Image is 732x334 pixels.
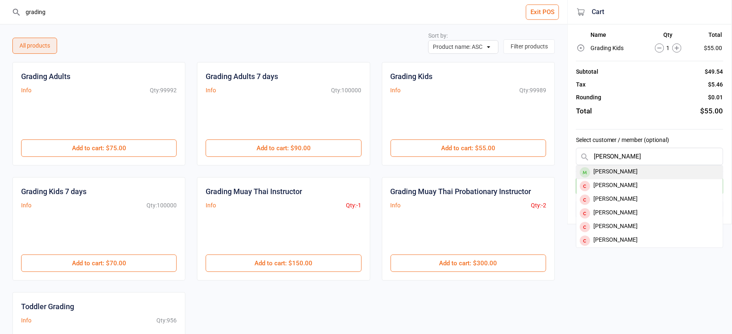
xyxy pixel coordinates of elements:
[391,201,401,210] button: Info
[156,316,177,325] div: Qty: 956
[526,5,559,20] button: Exit POS
[701,106,723,117] div: $55.00
[21,139,177,157] button: Add to cart: $75.00
[519,86,546,95] div: Qty: 99989
[576,234,723,247] div: [PERSON_NAME]
[21,186,86,197] div: Grading Kids 7 days
[12,38,57,54] div: All products
[331,86,362,95] div: Qty: 100000
[206,86,216,95] button: Info
[576,207,723,220] div: [PERSON_NAME]
[391,86,401,95] button: Info
[206,255,361,272] button: Add to cart: $150.00
[346,201,362,210] div: Qty: -1
[146,201,177,210] div: Qty: 100000
[590,31,643,41] th: Name
[21,316,31,325] button: Info
[504,39,555,54] button: Filter products
[576,179,723,193] div: [PERSON_NAME]
[576,80,586,89] div: Tax
[21,86,31,95] button: Info
[576,193,723,207] div: [PERSON_NAME]
[694,42,722,54] td: $55.00
[576,166,723,179] div: [PERSON_NAME]
[391,186,531,197] div: Grading Muay Thai Probationary Instructor
[21,301,74,312] div: Toddler Grading
[643,31,693,41] th: Qty
[428,32,448,39] label: Sort by:
[391,139,546,157] button: Add to cart: $55.00
[694,31,722,41] th: Total
[576,136,723,144] label: Select customer / member (optional)
[576,220,723,234] div: [PERSON_NAME]
[206,139,361,157] button: Add to cart: $90.00
[531,201,546,210] div: Qty: -2
[705,67,723,76] div: $49.54
[206,186,302,197] div: Grading Muay Thai Instructor
[576,148,723,165] input: Search by name or scan member number
[708,80,723,89] div: $5.46
[576,67,598,76] div: Subtotal
[21,201,31,210] button: Info
[21,71,70,82] div: Grading Adults
[643,43,693,53] div: 1
[708,93,723,102] div: $0.01
[576,93,601,102] div: Rounding
[576,106,592,117] div: Total
[590,42,643,54] td: Grading Kids
[150,86,177,95] div: Qty: 99992
[206,71,278,82] div: Grading Adults 7 days
[391,255,546,272] button: Add to cart: $300.00
[391,71,433,82] div: Grading Kids
[21,255,177,272] button: Add to cart: $70.00
[206,201,216,210] button: Info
